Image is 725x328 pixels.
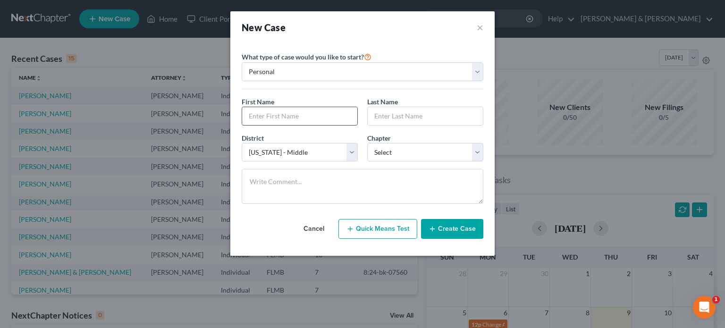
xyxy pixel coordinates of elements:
[242,107,357,125] input: Enter First Name
[242,134,264,142] span: District
[421,219,483,239] button: Create Case
[367,134,391,142] span: Chapter
[338,219,417,239] button: Quick Means Test
[293,219,335,238] button: Cancel
[242,22,286,33] strong: New Case
[242,51,371,62] label: What type of case would you like to start?
[368,107,483,125] input: Enter Last Name
[712,296,720,303] span: 1
[367,98,398,106] span: Last Name
[693,296,716,319] iframe: Intercom live chat
[477,21,483,34] button: ×
[242,98,274,106] span: First Name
